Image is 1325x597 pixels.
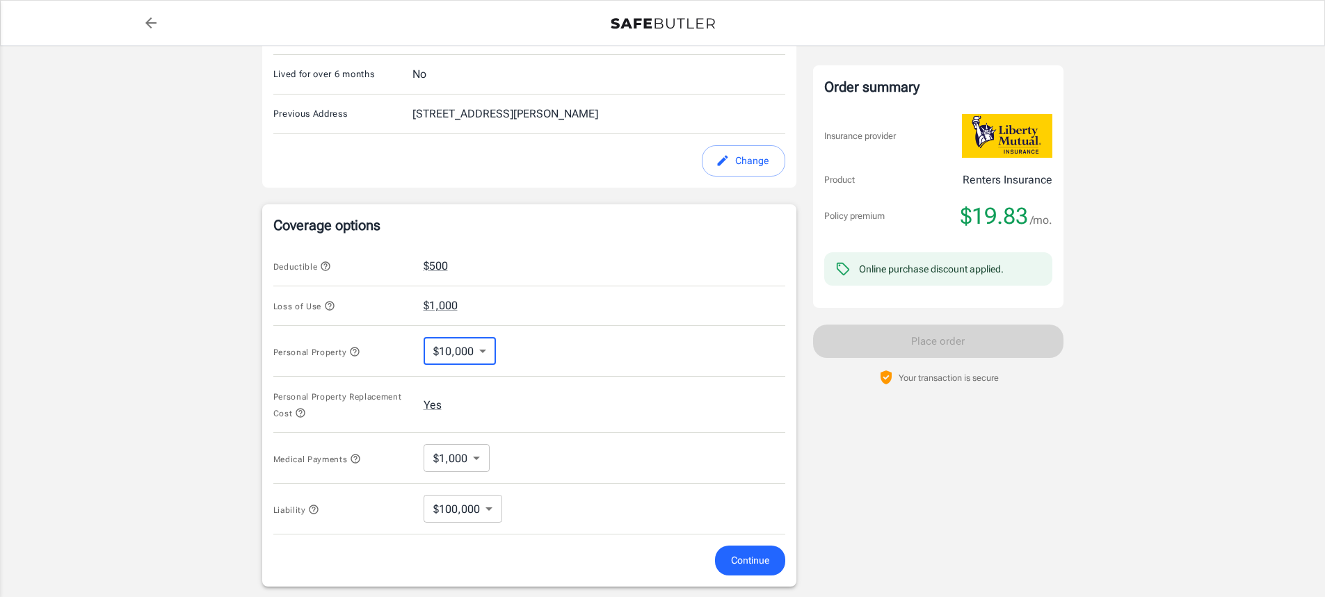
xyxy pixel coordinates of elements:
[273,215,785,235] p: Coverage options
[824,129,896,143] p: Insurance provider
[424,258,448,275] button: $500
[961,202,1028,230] span: $19.83
[273,505,320,515] span: Liability
[899,371,999,384] p: Your transaction is secure
[273,450,362,467] button: Medical Payments
[273,302,335,311] span: Loss of Use
[424,397,442,414] button: Yes
[273,388,412,421] button: Personal Property Replacement Cost
[273,107,412,121] p: Previous Address
[611,18,715,29] img: Back to quotes
[273,501,320,518] button: Liability
[424,444,490,472] div: $1,000
[824,76,1052,97] div: Order summary
[273,67,412,81] p: Lived for over 6 months
[412,106,598,122] div: [STREET_ADDRESS][PERSON_NAME]
[273,347,360,357] span: Personal Property
[1030,211,1052,230] span: /mo.
[824,173,855,187] p: Product
[859,262,1004,276] div: Online purchase discount applied.
[273,455,362,464] span: Medical Payments
[424,337,496,365] div: $10,000
[412,66,426,83] div: No
[273,392,402,418] span: Personal Property Replacement Cost
[962,114,1052,158] img: Liberty Mutual
[273,297,335,314] button: Loss of Use
[424,297,458,314] button: $1,000
[715,546,785,575] button: Continue
[702,145,785,177] button: edit
[137,9,165,37] a: back to quotes
[273,258,332,275] button: Deductible
[273,262,332,272] span: Deductible
[963,172,1052,188] p: Renters Insurance
[731,552,769,569] span: Continue
[424,495,502,523] div: $100,000
[824,209,885,223] p: Policy premium
[273,343,360,360] button: Personal Property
